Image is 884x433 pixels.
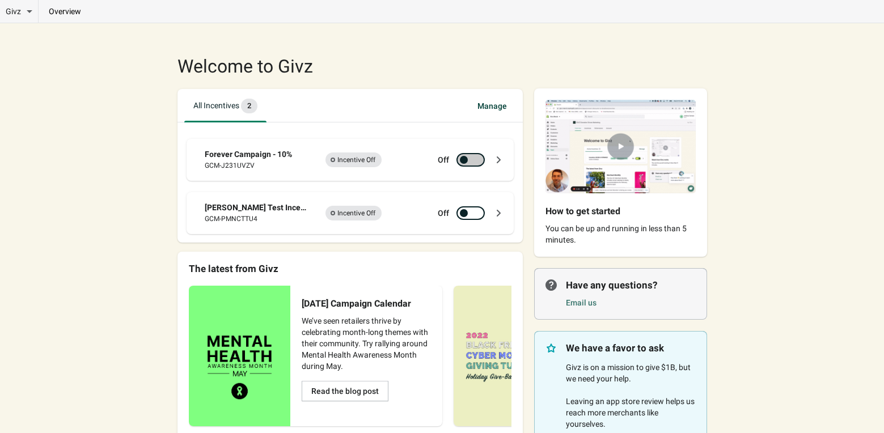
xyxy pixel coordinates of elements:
[468,96,516,116] span: Manage
[454,286,555,426] img: blog_preview_image_for_app_1x_yw5cg0.jpg
[466,90,518,122] button: Manage incentives
[566,341,696,355] p: We have a favor to ask
[325,206,382,220] span: Incentive Off
[438,154,449,165] label: Off
[205,202,310,213] div: [PERSON_NAME] Test Incentive
[311,387,379,396] span: Read the blog post
[545,205,678,218] h2: How to get started
[182,90,269,122] button: All campaigns
[302,297,413,311] h2: [DATE] Campaign Calendar
[189,263,511,274] div: The latest from Givz
[302,381,388,401] button: Read the blog post
[205,213,310,224] div: GCM-PMNCTTU4
[566,298,597,307] a: Email us
[534,88,707,205] img: de22701b3f454b70bb084da32b4ae3d0-1644416428799-with-play.gif
[177,57,523,75] div: Welcome to Givz
[205,160,310,171] div: GCM-J231UVZV
[6,6,21,17] span: Givz
[302,315,432,372] p: We’ve seen retailers thrive by celebrating month-long themes with their community. Try rallying a...
[566,278,696,292] p: Have any questions?
[325,152,382,167] span: Incentive Off
[205,148,310,160] div: Forever Campaign - 10%
[39,6,91,17] p: overview
[566,363,695,428] span: Givz is on a mission to give $1B, but we need your help. Leaving an app store review helps us rea...
[193,101,257,110] span: All Incentives
[545,223,696,245] p: You can be up and running in less than 5 minutes.
[189,286,290,426] img: image_qkybex.png
[438,207,449,219] label: Off
[241,99,257,113] span: 2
